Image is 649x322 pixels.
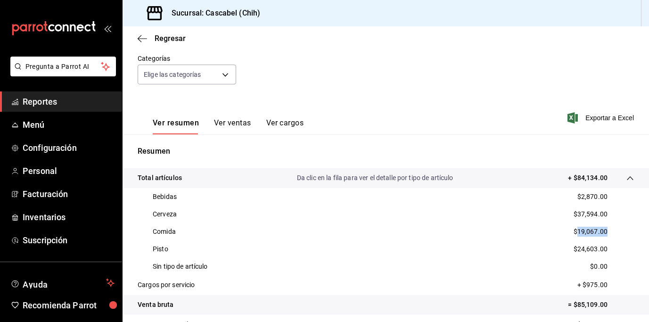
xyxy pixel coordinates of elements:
h3: Sucursal: Cascabel (Chih) [164,8,260,19]
button: Ver ventas [214,118,251,134]
span: Reportes [23,95,115,108]
span: Facturación [23,188,115,200]
p: Cargos por servicio [138,280,195,290]
button: Ver resumen [153,118,199,134]
p: Pisto [153,244,168,254]
span: Suscripción [23,234,115,247]
p: Bebidas [153,192,177,202]
button: Regresar [138,34,186,43]
span: Configuración [23,141,115,154]
label: Categorías [138,55,236,62]
span: Pregunta a Parrot AI [25,62,101,72]
span: Menú [23,118,115,131]
button: Ver cargos [266,118,304,134]
p: + $84,134.00 [568,173,608,183]
span: Recomienda Parrot [23,299,115,312]
a: Pregunta a Parrot AI [7,68,116,78]
p: Comida [153,227,176,237]
span: Ayuda [23,277,102,289]
p: + $975.00 [577,280,634,290]
button: Pregunta a Parrot AI [10,57,116,76]
p: Resumen [138,146,634,157]
button: Exportar a Excel [569,112,634,124]
span: Inventarios [23,211,115,223]
p: Venta bruta [138,300,173,310]
div: navigation tabs [153,118,304,134]
span: Regresar [155,34,186,43]
p: = $85,109.00 [568,300,634,310]
span: Elige las categorías [144,70,201,79]
p: $0.00 [590,262,608,272]
span: Personal [23,165,115,177]
p: $19,067.00 [574,227,608,237]
p: Da clic en la fila para ver el detalle por tipo de artículo [297,173,453,183]
p: $37,594.00 [574,209,608,219]
p: Sin tipo de artículo [153,262,208,272]
p: Total artículos [138,173,182,183]
p: Cerveza [153,209,177,219]
button: open_drawer_menu [104,25,111,32]
p: $24,603.00 [574,244,608,254]
p: $2,870.00 [577,192,608,202]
